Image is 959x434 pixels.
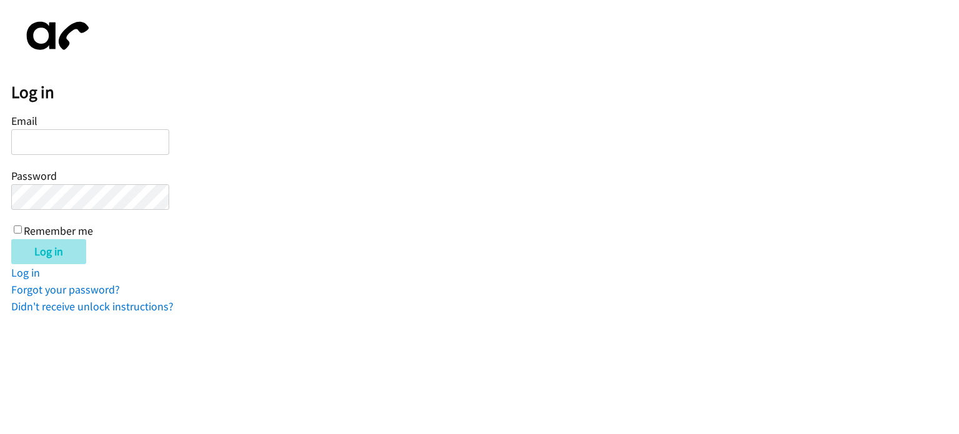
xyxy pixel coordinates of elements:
label: Email [11,114,37,128]
a: Didn't receive unlock instructions? [11,299,174,313]
a: Log in [11,265,40,280]
img: aphone-8a226864a2ddd6a5e75d1ebefc011f4aa8f32683c2d82f3fb0802fe031f96514.svg [11,11,99,61]
input: Log in [11,239,86,264]
label: Remember me [24,224,93,238]
label: Password [11,169,57,183]
h2: Log in [11,82,959,103]
a: Forgot your password? [11,282,120,297]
